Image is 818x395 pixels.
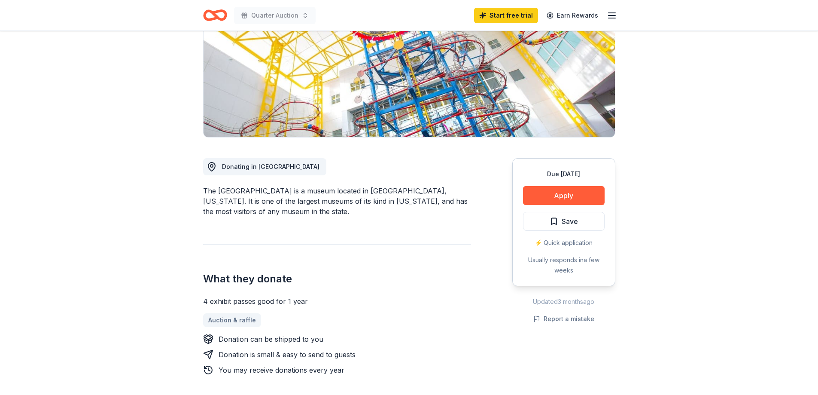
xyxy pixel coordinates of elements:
[523,238,605,248] div: ⚡️ Quick application
[251,10,298,21] span: Quarter Auction
[512,297,615,307] div: Updated 3 months ago
[523,255,605,276] div: Usually responds in a few weeks
[523,186,605,205] button: Apply
[219,334,323,344] div: Donation can be shipped to you
[203,5,227,25] a: Home
[203,272,471,286] h2: What they donate
[523,212,605,231] button: Save
[562,216,578,227] span: Save
[474,8,538,23] a: Start free trial
[523,169,605,179] div: Due [DATE]
[203,296,471,306] div: 4 exhibit passes good for 1 year
[222,163,319,170] span: Donating in [GEOGRAPHIC_DATA]
[234,7,316,24] button: Quarter Auction
[533,314,594,324] button: Report a mistake
[541,8,603,23] a: Earn Rewards
[203,186,471,217] div: The [GEOGRAPHIC_DATA] is a museum located in [GEOGRAPHIC_DATA], [US_STATE]. It is one of the larg...
[219,365,344,375] div: You may receive donations every year
[203,313,261,327] a: Auction & raffle
[219,349,356,360] div: Donation is small & easy to send to guests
